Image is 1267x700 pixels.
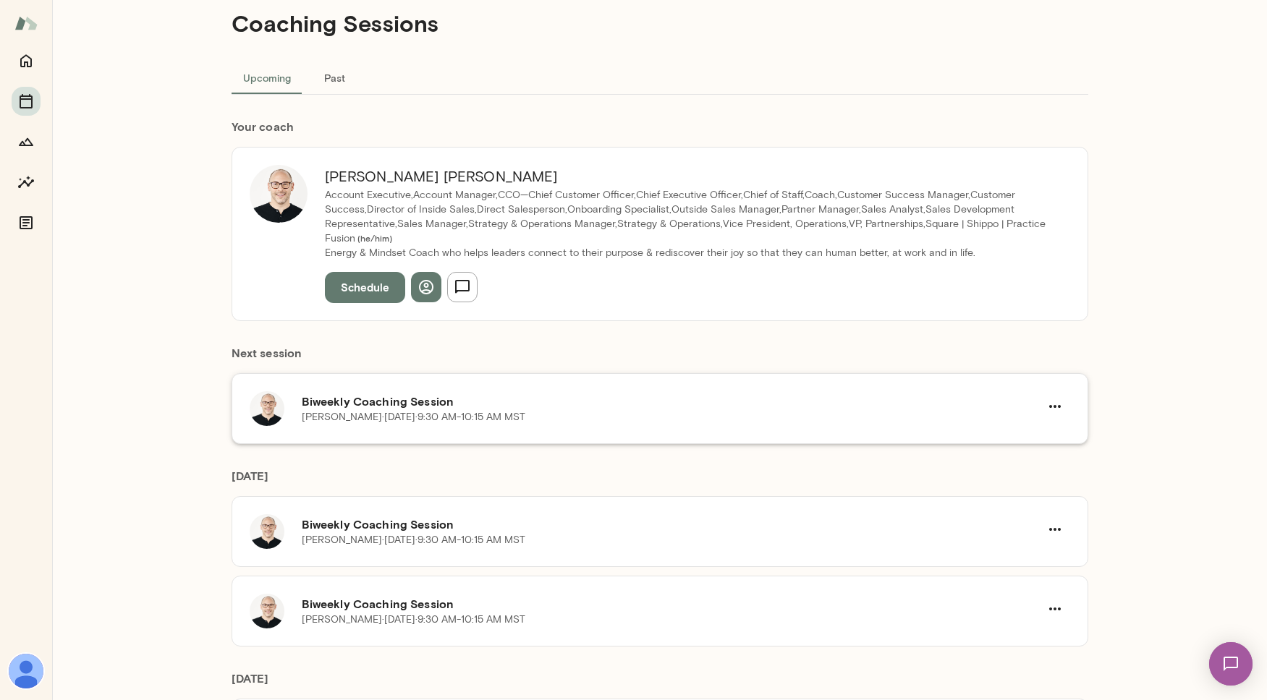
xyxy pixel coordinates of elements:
[302,533,525,547] p: [PERSON_NAME] · [DATE] · 9:30 AM-10:15 AM MST
[232,118,1088,135] h6: Your coach
[232,344,1088,373] h6: Next session
[232,467,1088,496] h6: [DATE]
[447,272,478,302] button: Send message
[232,60,1088,95] div: basic tabs example
[12,46,41,75] button: Home
[302,393,1040,410] h6: Biweekly Coaching Session
[302,595,1040,612] h6: Biweekly Coaching Session
[302,60,368,95] button: Past
[232,9,438,37] h4: Coaching Sessions
[302,410,525,424] p: [PERSON_NAME] · [DATE] · 9:30 AM-10:15 AM MST
[355,233,392,243] span: ( he/him )
[302,612,525,627] p: [PERSON_NAME] · [DATE] · 9:30 AM-10:15 AM MST
[232,670,1088,699] h6: [DATE]
[232,60,302,95] button: Upcoming
[9,654,43,688] img: Tony Peck
[325,272,405,302] button: Schedule
[325,188,1053,246] p: Account Executive,Account Manager,CCO—Chief Customer Officer,Chief Executive Officer,Chief of Sta...
[12,208,41,237] button: Documents
[250,165,308,223] img: Michael Wilson
[14,9,38,37] img: Mento
[12,87,41,116] button: Sessions
[411,272,441,302] button: View profile
[302,516,1040,533] h6: Biweekly Coaching Session
[325,165,1053,188] h6: [PERSON_NAME] [PERSON_NAME]
[12,168,41,197] button: Insights
[12,127,41,156] button: Growth Plan
[325,246,1053,260] p: Energy & Mindset Coach who helps leaders connect to their purpose & rediscover their joy so that ...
